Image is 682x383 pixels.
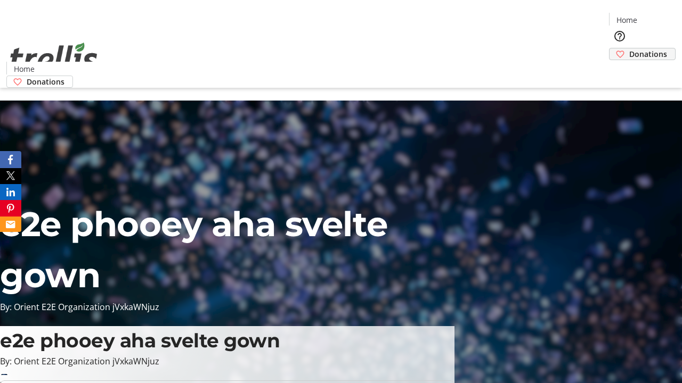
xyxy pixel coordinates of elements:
span: Home [616,14,637,26]
a: Donations [6,76,73,88]
span: Donations [27,76,64,87]
img: Orient E2E Organization jVxkaWNjuz's Logo [6,31,101,84]
button: Cart [609,60,630,81]
span: Home [14,63,35,74]
a: Home [7,63,41,74]
span: Donations [629,48,667,60]
a: Donations [609,48,676,60]
button: Help [609,26,630,47]
a: Home [610,14,644,26]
